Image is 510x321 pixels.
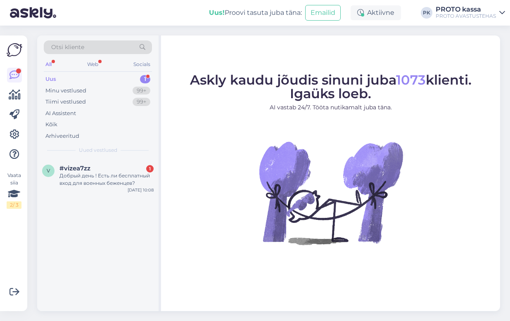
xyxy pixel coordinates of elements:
div: [DATE] 10:08 [128,187,154,193]
div: PROTO kassa [436,6,496,13]
div: Vaata siia [7,172,21,209]
span: Askly kaudu jõudis sinuni juba klienti. Igaüks loeb. [190,72,472,101]
div: AI Assistent [45,109,76,118]
span: Uued vestlused [79,146,117,154]
div: 99+ [133,98,150,106]
div: Web [85,59,100,70]
div: Arhiveeritud [45,132,79,140]
span: 1073 [396,72,426,88]
img: Askly Logo [7,42,22,58]
div: Tiimi vestlused [45,98,86,106]
button: Emailid [305,5,341,21]
div: Kõik [45,120,57,129]
span: #vizea7zz [59,165,90,172]
span: Otsi kliente [51,43,84,52]
div: 2 / 3 [7,201,21,209]
div: Minu vestlused [45,87,86,95]
div: Uus [45,75,56,83]
div: Socials [132,59,152,70]
a: PROTO kassaPROTO AVASTUSTEHAS [436,6,505,19]
div: 1 [140,75,150,83]
div: 99+ [133,87,150,95]
span: v [47,168,50,174]
div: All [44,59,53,70]
img: No Chat active [256,118,405,267]
div: PROTO AVASTUSTEHAS [436,13,496,19]
div: Proovi tasuta juba täna: [209,8,302,18]
div: Aktiivne [351,5,401,20]
div: Добрый день ! Есть ли бесплатный вход для военных беженцев? [59,172,154,187]
b: Uus! [209,9,225,17]
p: AI vastab 24/7. Tööta nutikamalt juba täna. [190,103,472,112]
div: 1 [146,165,154,172]
div: PK [421,7,432,19]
